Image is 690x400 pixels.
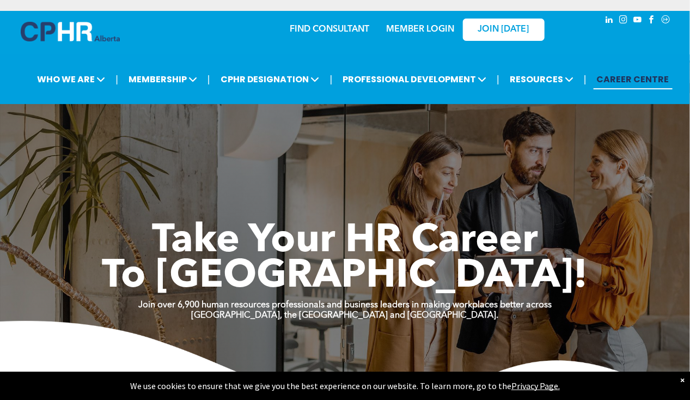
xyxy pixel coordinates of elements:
[330,68,333,90] li: |
[603,14,615,28] a: linkedin
[497,68,499,90] li: |
[34,69,108,89] span: WHO WE ARE
[339,69,490,89] span: PROFESSIONAL DEVELOPMENT
[125,69,200,89] span: MEMBERSHIP
[584,68,587,90] li: |
[21,22,120,41] img: A blue and white logo for cp alberta
[115,68,118,90] li: |
[646,14,658,28] a: facebook
[217,69,323,89] span: CPHR DESIGNATION
[290,25,370,34] a: FIND CONSULTANT
[511,380,560,391] a: Privacy Page.
[660,14,672,28] a: Social network
[463,19,545,41] a: JOIN [DATE]
[478,25,529,35] span: JOIN [DATE]
[632,14,644,28] a: youtube
[506,69,577,89] span: RESOURCES
[152,222,538,261] span: Take Your HR Career
[594,69,673,89] a: CAREER CENTRE
[386,25,454,34] a: MEMBER LOGIN
[207,68,210,90] li: |
[102,257,588,296] span: To [GEOGRAPHIC_DATA]!
[618,14,630,28] a: instagram
[138,301,552,310] strong: Join over 6,900 human resources professionals and business leaders in making workplaces better ac...
[192,311,499,320] strong: [GEOGRAPHIC_DATA], the [GEOGRAPHIC_DATA] and [GEOGRAPHIC_DATA].
[680,374,685,385] div: Dismiss notification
